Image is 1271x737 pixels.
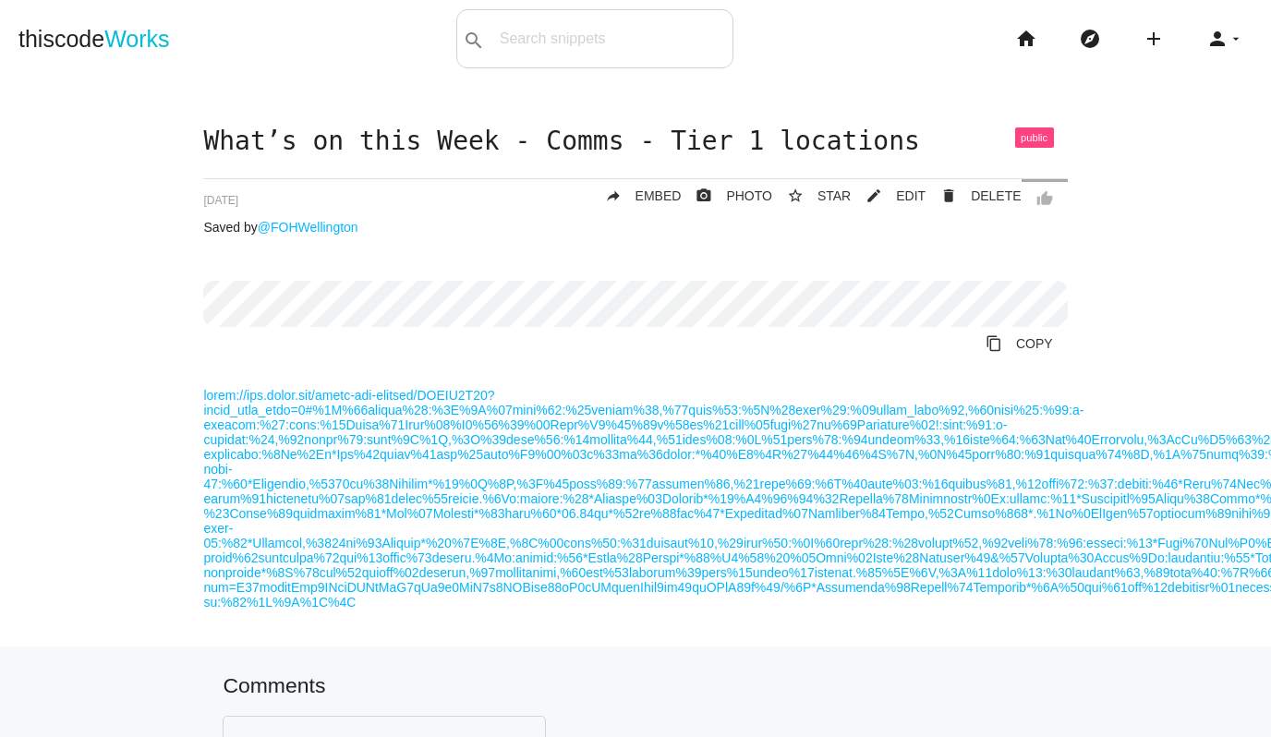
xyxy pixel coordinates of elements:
button: search [457,10,490,67]
span: PHOTO [726,188,772,203]
i: arrow_drop_down [1229,9,1243,68]
i: add [1143,9,1165,68]
span: STAR [817,188,851,203]
h1: What’s on this Week - Comms - Tier 1 locations [203,127,1067,156]
i: mode_edit [865,179,882,212]
a: replyEMBED [590,179,682,212]
a: @FOHWellington [258,220,358,235]
i: reply [605,179,622,212]
i: photo_camera [696,179,712,212]
input: Search snippets [490,19,732,58]
i: content_copy [986,327,1002,360]
span: Works [104,26,169,52]
span: EDIT [896,188,926,203]
span: EMBED [635,188,682,203]
span: [DATE] [203,194,238,207]
i: explore [1079,9,1101,68]
i: home [1015,9,1037,68]
a: mode_editEDIT [851,179,926,212]
button: star_borderSTAR [772,179,851,212]
a: photo_cameraPHOTO [681,179,772,212]
a: Copy to Clipboard [971,327,1068,360]
h5: Comments [223,674,1047,697]
span: DELETE [971,188,1021,203]
p: Saved by [203,220,1067,235]
i: delete [940,179,957,212]
a: Delete Post [926,179,1021,212]
i: search [463,11,485,70]
a: thiscodeWorks [18,9,170,68]
i: star_border [787,179,804,212]
i: person [1206,9,1229,68]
